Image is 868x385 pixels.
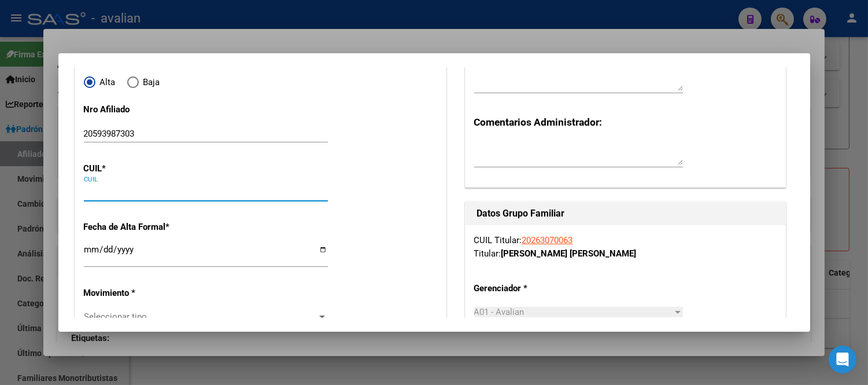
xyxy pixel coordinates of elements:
[477,207,774,221] h1: Datos Grupo Familiar
[522,235,573,245] a: 20263070063
[474,234,777,260] div: CUIL Titular: Titular:
[829,346,856,373] div: Open Intercom Messenger
[474,115,777,130] h3: Comentarios Administrador:
[474,282,565,295] p: Gerenciador *
[84,221,190,234] p: Fecha de Alta Formal
[84,311,317,322] span: Seleccionar tipo
[84,79,172,90] mat-radio-group: Elija una opción
[84,162,190,175] p: CUIL
[95,76,116,89] span: Alta
[84,287,190,300] p: Movimiento *
[474,307,525,317] span: A01 - Avalian
[139,76,160,89] span: Baja
[84,103,190,116] p: Nro Afiliado
[501,248,637,259] strong: [PERSON_NAME] [PERSON_NAME]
